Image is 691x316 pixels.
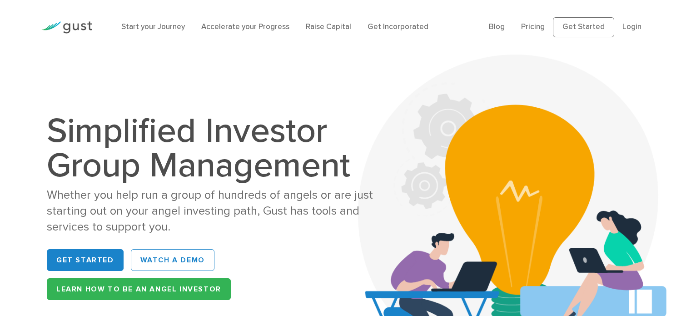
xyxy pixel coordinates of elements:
[47,278,231,300] a: Learn How to be an Angel Investor
[521,22,545,31] a: Pricing
[47,187,390,235] div: Whether you help run a group of hundreds of angels or are just starting out on your angel investi...
[201,22,289,31] a: Accelerate your Progress
[622,22,641,31] a: Login
[47,114,390,183] h1: Simplified Investor Group Management
[368,22,428,31] a: Get Incorporated
[131,249,214,271] a: WATCH A DEMO
[306,22,351,31] a: Raise Capital
[121,22,185,31] a: Start your Journey
[41,21,92,34] img: Gust Logo
[553,17,614,37] a: Get Started
[489,22,505,31] a: Blog
[47,249,124,271] a: Get Started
